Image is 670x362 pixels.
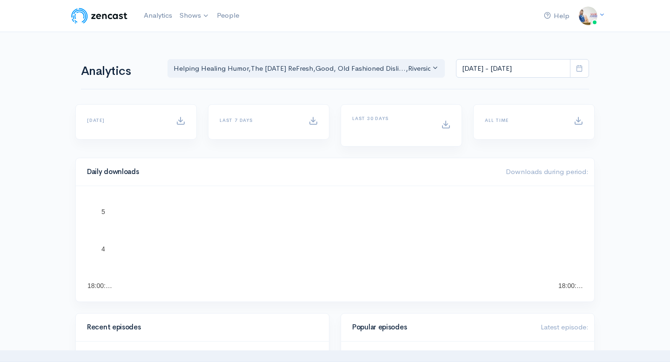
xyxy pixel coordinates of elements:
button: Helping Healing Humor, The Friday ReFresh, Good, Old Fashioned Disli..., Riverside Knight Lights [167,59,445,78]
h4: Recent episodes [87,323,312,331]
text: 5 [101,208,105,215]
span: Latest episode: [541,322,589,331]
div: Helping Healing Humor , The [DATE] ReFresh , Good, Old Fashioned Disli... , Riverside Knight Lights [174,63,430,74]
span: Downloads during period: [506,167,589,176]
svg: A chart. [87,197,583,290]
h4: Popular episodes [352,323,529,331]
h6: Last 30 days [352,116,430,121]
text: 18:00:… [87,282,112,289]
input: analytics date range selector [456,59,570,78]
a: Analytics [140,6,176,26]
a: Help [540,6,573,26]
h1: Analytics [81,65,156,78]
text: 18:00:… [558,282,583,289]
h4: Daily downloads [87,168,495,176]
a: Shows [176,6,213,26]
img: ... [579,7,597,25]
a: People [213,6,243,26]
h6: [DATE] [87,118,165,123]
h6: All time [485,118,563,123]
text: 4 [101,245,105,253]
img: ZenCast Logo [70,7,129,25]
h6: Last 7 days [220,118,297,123]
